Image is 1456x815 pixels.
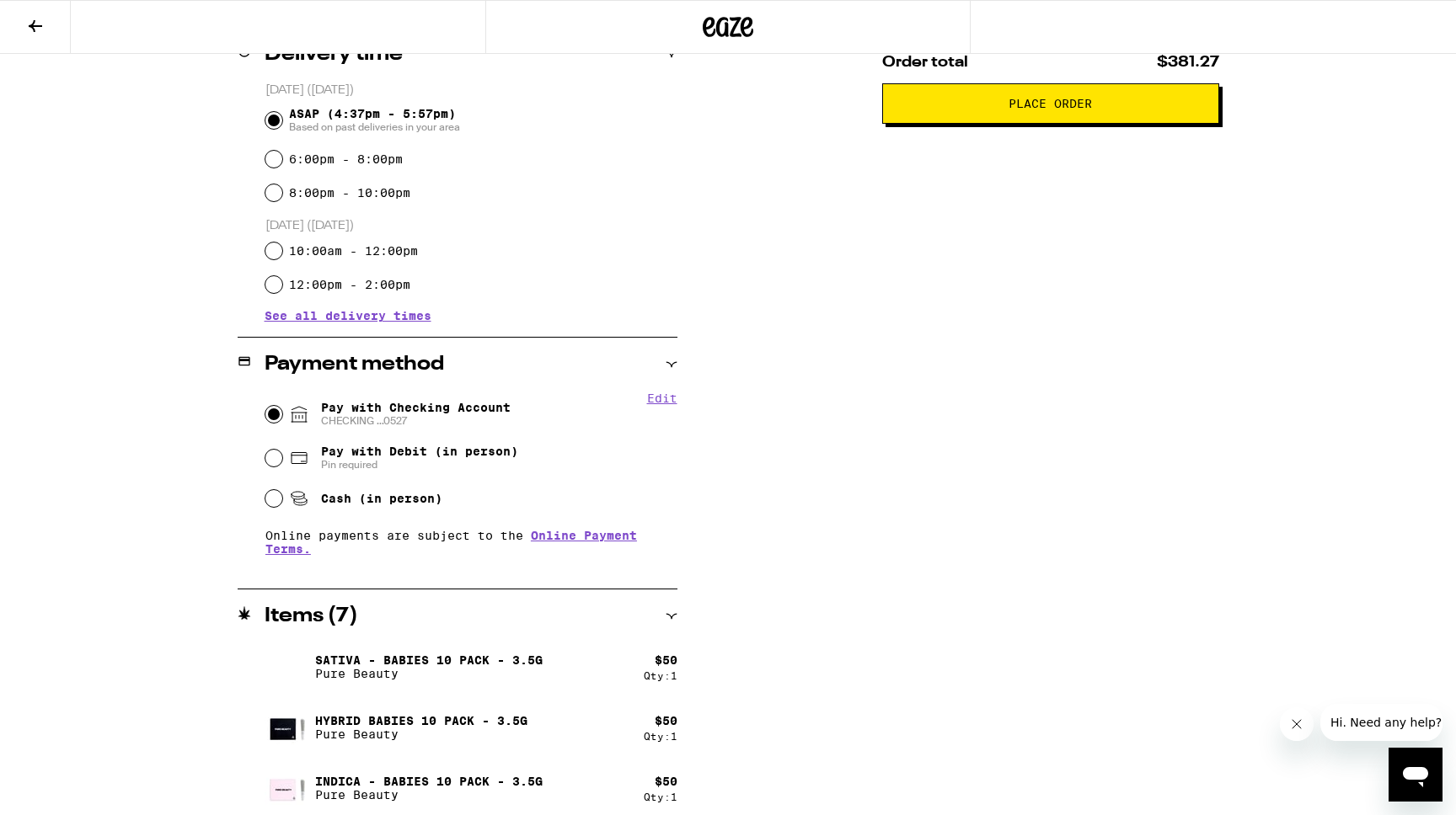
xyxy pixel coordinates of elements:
[289,152,403,166] label: 6:00pm - 8:00pm
[644,791,677,802] div: Qty: 1
[321,492,442,505] span: Cash (in person)
[321,445,518,458] span: Pay with Debit (in person)
[315,727,527,741] p: Pure Beauty
[315,653,543,667] p: Sativa - Babies 10 Pack - 3.5g
[265,83,677,99] p: [DATE] ([DATE])
[289,244,418,258] label: 10:00am - 12:00pm
[265,45,403,65] h2: Delivery time
[289,278,410,291] label: 12:00pm - 2:00pm
[644,731,677,742] div: Qty: 1
[1009,98,1092,109] span: Place Order
[289,186,410,200] label: 8:00pm - 10:00pm
[1320,704,1443,741] iframe: Message from company
[882,55,968,70] span: Order total
[265,764,312,812] img: Indica - Babies 10 Pack - 3.5g
[265,643,312,690] img: Sativa - Babies 10 Pack - 3.5g
[655,775,677,788] div: $ 50
[655,714,677,727] div: $ 50
[321,414,511,428] span: CHECKING ...0527
[315,775,543,788] p: Indica - Babies 10 Pack - 3.5g
[1389,748,1443,802] iframe: Button to launch messaging window
[265,704,312,751] img: Hybrid Babies 10 Pack - 3.5g
[321,401,511,428] span: Pay with Checking Account
[289,120,460,134] span: Based on past deliveries in your area
[265,218,677,234] p: [DATE] ([DATE])
[655,653,677,667] div: $ 50
[265,606,358,626] h2: Items ( 7 )
[289,107,460,134] span: ASAP (4:37pm - 5:57pm)
[265,310,431,322] button: See all delivery times
[315,667,543,680] p: Pure Beauty
[321,458,518,471] span: Pin required
[265,529,677,556] p: Online payments are subject to the
[647,392,677,405] button: Edit
[644,670,677,681] div: Qty: 1
[315,788,543,802] p: Pure Beauty
[265,529,637,556] a: Online Payment Terms.
[1280,707,1314,741] iframe: Close message
[882,83,1219,124] button: Place Order
[265,354,444,375] h2: Payment method
[315,714,527,727] p: Hybrid Babies 10 Pack - 3.5g
[1157,55,1219,70] span: $381.27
